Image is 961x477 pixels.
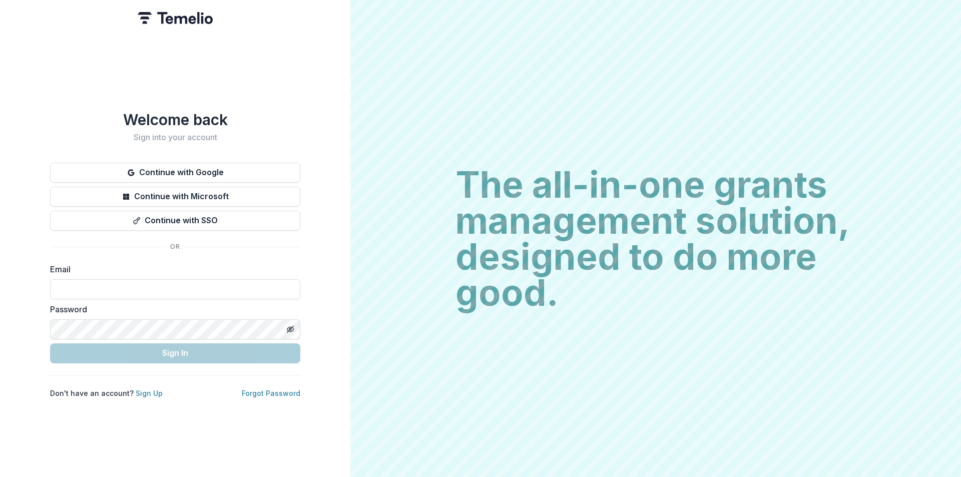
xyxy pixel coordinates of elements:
[242,389,300,397] a: Forgot Password
[50,163,300,183] button: Continue with Google
[282,321,298,337] button: Toggle password visibility
[50,211,300,231] button: Continue with SSO
[138,12,213,24] img: Temelio
[50,187,300,207] button: Continue with Microsoft
[50,263,294,275] label: Email
[50,343,300,363] button: Sign In
[50,303,294,315] label: Password
[50,133,300,142] h2: Sign into your account
[136,389,163,397] a: Sign Up
[50,111,300,129] h1: Welcome back
[50,388,163,398] p: Don't have an account?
